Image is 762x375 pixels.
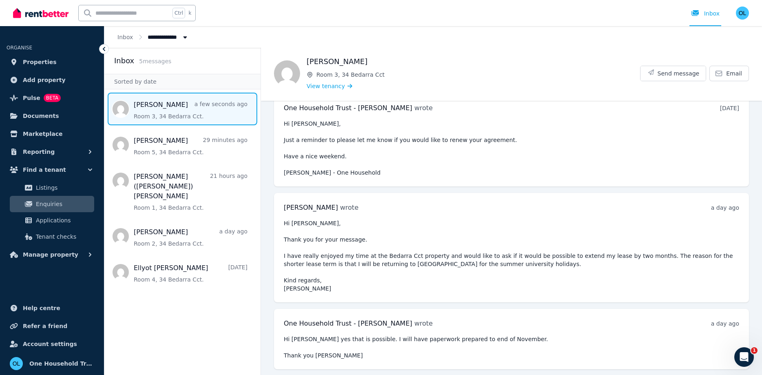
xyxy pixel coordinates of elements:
[117,34,133,40] a: Inbox
[274,60,300,87] img: Chloe Snell
[114,55,134,67] h2: Inbox
[10,212,94,229] a: Applications
[7,45,32,51] span: ORGANISE
[316,71,640,79] span: Room 3, 34 Bedarra Cct
[23,165,66,175] span: Find a tenant
[13,7,68,19] img: RentBetter
[7,72,97,88] a: Add property
[172,8,185,18] span: Ctrl
[641,66,706,81] button: Send message
[751,347,758,354] span: 1
[307,56,640,67] h1: [PERSON_NAME]
[23,321,67,331] span: Refer a friend
[10,229,94,245] a: Tenant checks
[10,357,23,370] img: One Household Trust - Loretta
[414,320,433,327] span: wrote
[23,147,55,157] span: Reporting
[726,69,742,78] span: Email
[134,100,247,120] a: [PERSON_NAME]a few seconds agoRoom 3, 34 Bedarra Cct.
[23,93,40,103] span: Pulse
[284,104,412,112] span: One Household Trust - [PERSON_NAME]
[10,180,94,196] a: Listings
[23,111,59,121] span: Documents
[709,66,749,81] a: Email
[143,3,158,18] div: Close
[104,74,261,89] div: Sorted by date
[134,263,247,284] a: Ellyot [PERSON_NAME][DATE]Room 4, 34 Bedarra Cct.
[7,108,97,124] a: Documents
[10,196,94,212] a: Enquiries
[104,89,261,292] nav: Message list
[414,104,433,112] span: wrote
[284,219,739,293] pre: Hi [PERSON_NAME], Thank you for your message. I have really enjoyed my time at the Bedarra Cct pr...
[658,69,700,78] span: Send message
[23,303,60,313] span: Help centre
[44,94,61,102] span: BETA
[284,120,739,177] pre: Hi [PERSON_NAME], Just a reminder to please let me know if you would like to renew your agreement...
[23,129,62,139] span: Marketplace
[7,126,97,142] a: Marketplace
[307,82,345,90] span: View tenancy
[7,54,97,70] a: Properties
[7,162,97,178] button: Find a tenant
[7,318,97,334] a: Refer a friend
[307,82,352,90] a: View tenancy
[7,246,97,263] button: Manage property
[340,204,358,211] span: wrote
[720,105,739,111] time: [DATE]
[36,232,91,242] span: Tenant checks
[104,26,202,48] nav: Breadcrumb
[7,336,97,352] a: Account settings
[734,347,754,367] iframe: Intercom live chat
[284,335,739,359] pre: Hi [PERSON_NAME] yes that is possible. I will have paperwork prepared to end of November. Thank y...
[7,90,97,106] a: PulseBETA
[29,359,94,368] span: One Household Trust - [PERSON_NAME]
[284,204,338,211] span: [PERSON_NAME]
[7,300,97,316] a: Help centre
[134,172,247,212] a: [PERSON_NAME] ([PERSON_NAME]) [PERSON_NAME]21 hours agoRoom 1, 34 Bedarra Cct.
[5,3,21,19] button: go back
[23,75,66,85] span: Add property
[134,136,247,156] a: [PERSON_NAME]29 minutes agoRoom 5, 34 Bedarra Cct.
[691,9,720,18] div: Inbox
[23,339,77,349] span: Account settings
[128,3,143,19] button: Expand window
[23,250,78,260] span: Manage property
[711,320,739,327] time: a day ago
[23,57,57,67] span: Properties
[36,215,91,225] span: Applications
[134,227,247,248] a: [PERSON_NAME]a day agoRoom 2, 34 Bedarra Cct.
[711,204,739,211] time: a day ago
[736,7,749,20] img: One Household Trust - Loretta
[36,183,91,193] span: Listings
[36,199,91,209] span: Enquiries
[7,144,97,160] button: Reporting
[188,10,191,16] span: k
[139,58,171,64] span: 5 message s
[284,320,412,327] span: One Household Trust - [PERSON_NAME]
